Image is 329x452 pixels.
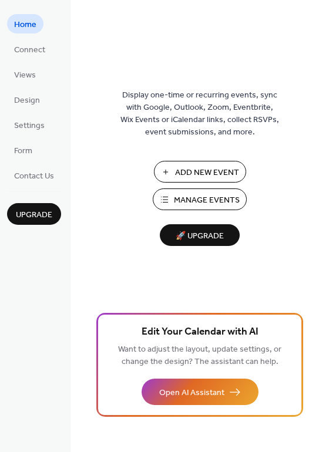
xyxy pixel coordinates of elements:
[167,228,233,244] span: 🚀 Upgrade
[7,90,47,109] a: Design
[16,209,52,221] span: Upgrade
[14,44,45,56] span: Connect
[174,194,240,207] span: Manage Events
[7,166,61,185] a: Contact Us
[154,161,246,183] button: Add New Event
[14,69,36,82] span: Views
[7,115,52,134] a: Settings
[175,167,239,179] span: Add New Event
[7,203,61,225] button: Upgrade
[7,65,43,84] a: Views
[14,95,40,107] span: Design
[118,342,281,370] span: Want to adjust the layout, update settings, or change the design? The assistant can help.
[142,379,258,405] button: Open AI Assistant
[14,170,54,183] span: Contact Us
[14,145,32,157] span: Form
[7,39,52,59] a: Connect
[14,120,45,132] span: Settings
[159,387,224,399] span: Open AI Assistant
[7,140,39,160] a: Form
[142,324,258,340] span: Edit Your Calendar with AI
[120,89,279,139] span: Display one-time or recurring events, sync with Google, Outlook, Zoom, Eventbrite, Wix Events or ...
[160,224,240,246] button: 🚀 Upgrade
[14,19,36,31] span: Home
[7,14,43,33] a: Home
[153,188,247,210] button: Manage Events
